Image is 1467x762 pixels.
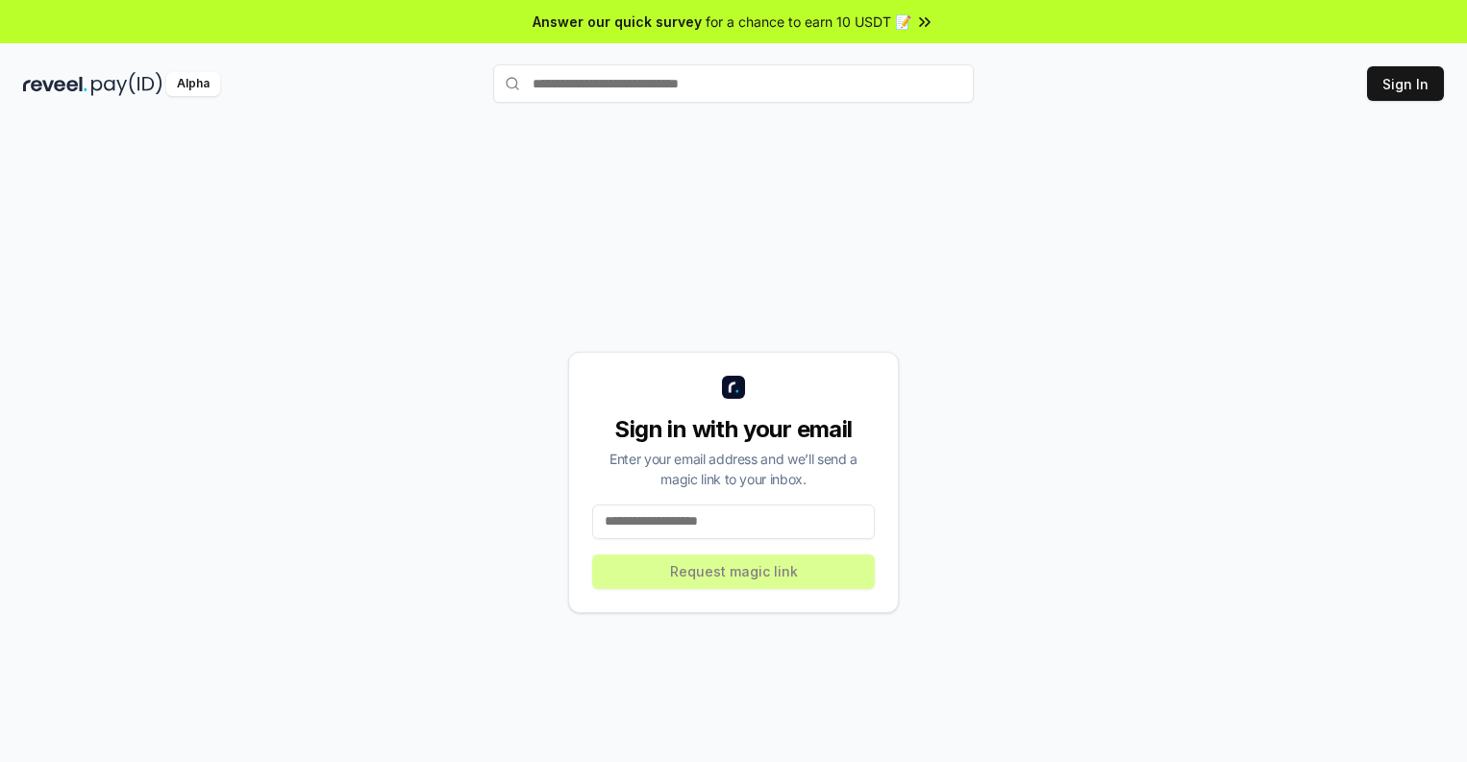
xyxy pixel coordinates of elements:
[592,449,875,489] div: Enter your email address and we’ll send a magic link to your inbox.
[23,72,87,96] img: reveel_dark
[706,12,911,32] span: for a chance to earn 10 USDT 📝
[166,72,220,96] div: Alpha
[592,414,875,445] div: Sign in with your email
[1367,66,1444,101] button: Sign In
[722,376,745,399] img: logo_small
[533,12,702,32] span: Answer our quick survey
[91,72,162,96] img: pay_id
